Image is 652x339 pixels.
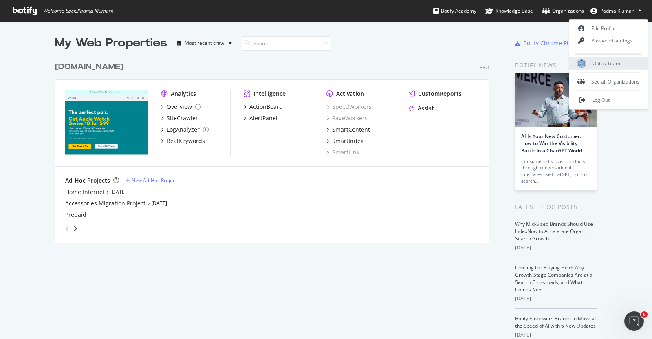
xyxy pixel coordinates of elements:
div: Activation [336,90,364,98]
div: Latest Blog Posts [515,203,597,211]
div: RealKeywords [167,137,205,145]
div: [DATE] [515,331,597,339]
a: RealKeywords [161,137,205,145]
div: angle-right [73,225,78,233]
img: optus.com.au [65,90,148,156]
div: SmartContent [332,125,370,134]
div: SmartIndex [332,137,363,145]
a: Home Internet [65,188,105,196]
div: grid [55,51,496,243]
div: [DATE] [515,295,597,302]
a: SiteCrawler [161,114,198,122]
iframe: Intercom live chat [624,311,644,331]
a: AlertPanel [244,114,278,122]
a: New Ad-Hoc Project [126,177,177,184]
div: Pro [480,64,489,71]
span: Welcome back, Padma Kiumari ! [43,8,113,14]
div: Organizations [542,7,584,15]
div: Botify Academy [433,7,476,15]
div: Intelligence [253,90,286,98]
a: LogAnalyzer [161,125,209,134]
a: ActionBoard [244,103,283,111]
div: Analytics [171,90,196,98]
div: [DOMAIN_NAME] [55,61,123,73]
div: See all Organizations [569,76,648,88]
a: SmartLink [326,148,359,156]
div: My Web Properties [55,35,167,51]
div: Consumers discover products through conversational interfaces like ChatGPT, not just search… [521,158,590,184]
a: Botify Chrome Plugin [515,39,581,47]
img: AI Is Your New Customer: How to Win the Visibility Battle in a ChatGPT World [515,73,597,127]
a: SpeedWorkers [326,103,372,111]
div: LogAnalyzer [167,125,200,134]
a: [DATE] [151,200,167,207]
div: Overview [167,103,192,111]
div: Botify news [515,61,597,70]
a: [DATE] [110,188,126,195]
div: Ad-Hoc Projects [65,176,110,185]
a: Botify Empowers Brands to Move at the Speed of AI with 6 New Updates [515,315,596,329]
img: Optus Team [577,59,586,68]
a: Leveling the Playing Field: Why Growth-Stage Companies Are at a Search Crossroads, and What Comes... [515,264,593,293]
a: Edit Profile [569,22,648,35]
div: SiteCrawler [167,114,198,122]
div: ActionBoard [249,103,283,111]
span: Optus Team [593,60,620,67]
a: Overview [161,103,201,111]
button: Most recent crawl [174,37,235,50]
button: Padma Kiumari [584,4,648,18]
div: New Ad-Hoc Project [132,177,177,184]
div: Knowledge Base [485,7,533,15]
div: [DATE] [515,244,597,251]
a: CustomReports [409,90,462,98]
a: PageWorkers [326,114,368,122]
div: Assist [418,104,434,112]
div: CustomReports [418,90,462,98]
div: angle-left [62,222,73,235]
a: Why Mid-Sized Brands Should Use IndexNow to Accelerate Organic Search Growth [515,220,593,242]
input: Search [242,36,331,51]
a: Prepaid [65,211,86,219]
a: Log Out [569,94,648,106]
span: Padma Kiumari [600,7,635,14]
a: SmartContent [326,125,370,134]
a: [DOMAIN_NAME] [55,61,127,73]
div: Botify Chrome Plugin [523,39,581,47]
a: Accessories Migration Project [65,199,145,207]
a: SmartIndex [326,137,363,145]
div: AlertPanel [249,114,278,122]
a: AI Is Your New Customer: How to Win the Visibility Battle in a ChatGPT World [521,133,582,154]
a: Assist [409,104,434,112]
a: Password settings [569,35,648,47]
span: 6 [641,311,648,318]
span: Log Out [592,97,610,103]
div: Most recent crawl [185,41,225,46]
